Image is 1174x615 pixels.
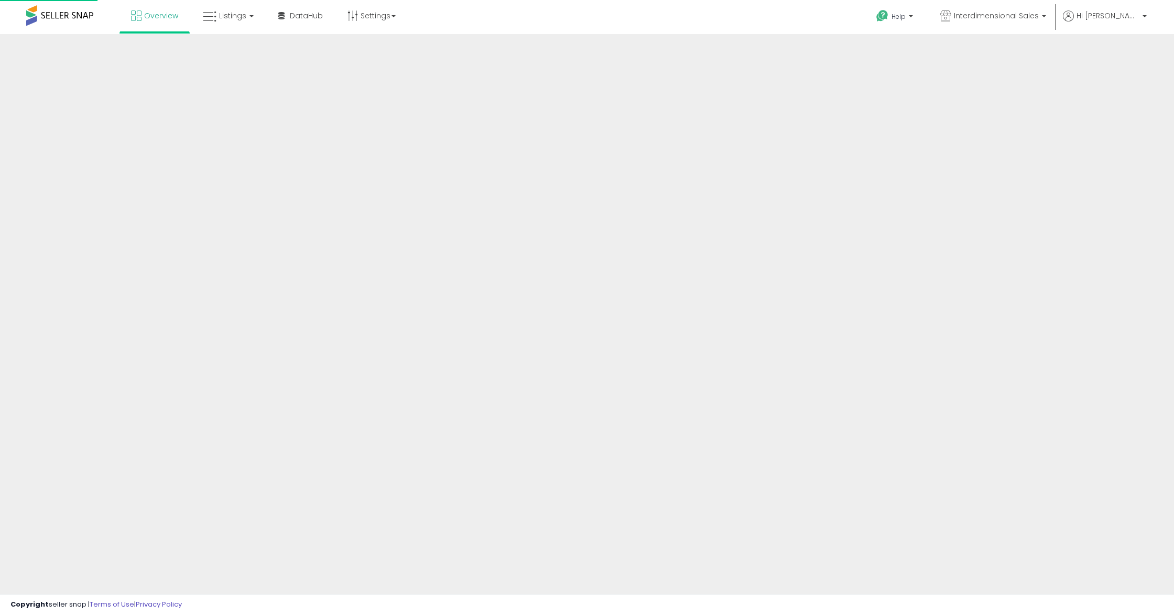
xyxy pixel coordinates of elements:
[1077,10,1139,21] span: Hi [PERSON_NAME]
[290,10,323,21] span: DataHub
[876,9,889,23] i: Get Help
[868,2,923,34] a: Help
[1063,10,1147,34] a: Hi [PERSON_NAME]
[954,10,1039,21] span: Interdimensional Sales
[219,10,246,21] span: Listings
[144,10,178,21] span: Overview
[892,12,906,21] span: Help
